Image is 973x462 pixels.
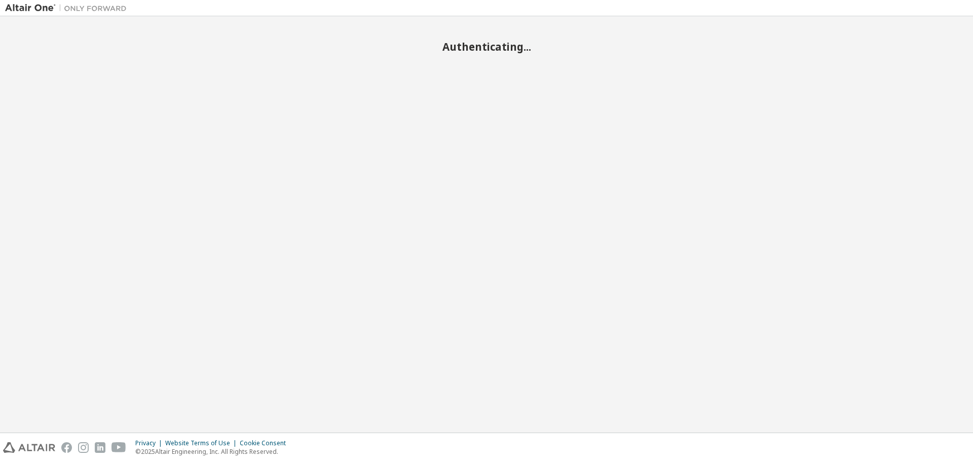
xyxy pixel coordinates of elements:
div: Privacy [135,439,165,447]
div: Website Terms of Use [165,439,240,447]
img: Altair One [5,3,132,13]
img: altair_logo.svg [3,442,55,453]
img: youtube.svg [111,442,126,453]
p: © 2025 Altair Engineering, Inc. All Rights Reserved. [135,447,292,456]
img: linkedin.svg [95,442,105,453]
img: facebook.svg [61,442,72,453]
h2: Authenticating... [5,40,968,53]
img: instagram.svg [78,442,89,453]
div: Cookie Consent [240,439,292,447]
